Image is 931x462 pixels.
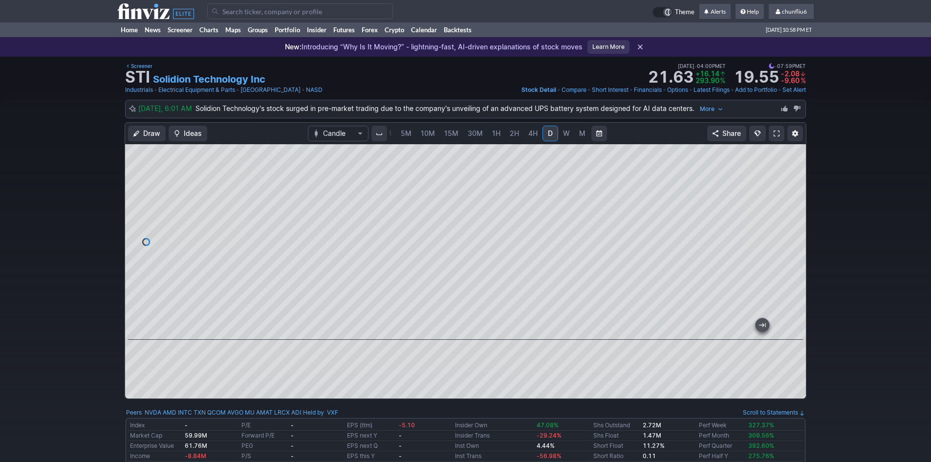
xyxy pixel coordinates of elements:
a: NASD [306,85,323,95]
span: Share [722,129,741,138]
a: M [575,126,590,141]
span: • [694,62,697,70]
button: Draw [128,126,166,141]
a: AMAT [256,408,273,418]
button: Explore new features [749,126,766,141]
b: 59.99M [185,432,207,439]
td: EPS this Y [345,451,396,462]
span: % [801,76,806,85]
a: Latest Filings [693,85,730,95]
span: 10M [421,129,435,137]
a: Short Ratio [593,452,624,460]
b: - [291,432,294,439]
a: Financials [634,85,662,95]
a: 2H [505,126,523,141]
td: Perf Quarter [697,441,746,451]
b: - [399,432,402,439]
span: -2.08 [781,69,800,78]
div: : [126,408,301,418]
span: 327.37% [748,421,774,429]
a: Held by [303,409,324,416]
span: • [154,85,157,95]
span: Draw [143,129,160,138]
a: TXN [194,408,206,418]
span: 2H [510,129,519,137]
button: Interval [371,126,387,141]
b: 61.76M [185,442,207,449]
td: Shs Float [591,431,641,441]
a: Forex [358,22,381,37]
span: -9.60 [781,76,800,85]
span: • [775,62,777,70]
b: - [291,452,294,460]
a: 11.27% [643,442,665,449]
a: W [559,126,574,141]
td: Perf Week [697,420,746,431]
input: Search [207,3,393,19]
span: • [629,85,633,95]
a: VXF [327,408,338,418]
span: M [579,129,585,137]
a: News [141,22,164,37]
a: Help [736,4,764,20]
a: chunfliu6 [769,4,814,20]
a: Fullscreen [769,126,784,141]
small: - [185,421,188,429]
button: Chart Settings [787,126,803,141]
span: • [587,85,591,95]
span: [DATE] 04:00PM ET [678,62,726,70]
td: Income [128,451,183,462]
a: Compare [562,85,586,95]
td: P/S [239,451,289,462]
span: [DATE] 10:58 PM ET [766,22,812,37]
a: Scroll to Statements [743,409,805,416]
strong: 19.55 [734,69,779,85]
span: Candle [323,129,353,138]
td: Shs Outstand [591,420,641,431]
a: Peers [126,409,142,416]
a: Futures [330,22,358,37]
b: 1.47M [643,432,661,439]
td: EPS (ttm) [345,420,396,431]
span: Stock Detail [521,86,556,93]
a: Industrials [125,85,153,95]
a: LRCX [274,408,290,418]
span: New: [285,43,302,51]
td: PEG [239,441,289,451]
span: D [548,129,553,137]
a: Stock Detail [521,85,556,95]
a: AVGO [227,408,243,418]
span: [DATE], 6:01 AM [138,104,195,112]
span: Theme [675,7,694,18]
a: Insider [303,22,330,37]
span: -8.84M [185,452,206,460]
span: W [563,129,570,137]
span: Solidion Technology's stock surged in pre-market trading due to the company's unveiling of an adv... [195,104,727,112]
span: +16.14 [695,69,719,78]
a: MU [245,408,255,418]
b: 4.44% [537,442,555,449]
b: - [291,421,294,429]
a: Maps [222,22,244,37]
td: P/E [239,420,289,431]
td: Insider Trans [453,431,535,441]
span: 293.90 [695,76,719,85]
td: Perf Half Y [697,451,746,462]
span: % [720,76,725,85]
a: 5M [396,126,416,141]
a: Crypto [381,22,408,37]
td: Forward P/E [239,431,289,441]
a: Screener [125,62,152,70]
button: Jump to the most recent bar [756,318,769,332]
button: Chart Type [308,126,368,141]
span: • [663,85,666,95]
span: Latest Filings [693,86,730,93]
a: INTC [178,408,192,418]
span: Ideas [184,129,202,138]
strong: 21.63 [648,69,693,85]
span: chunfliu6 [782,8,807,15]
a: 0.11 [643,452,656,460]
span: 275.76% [748,452,774,460]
